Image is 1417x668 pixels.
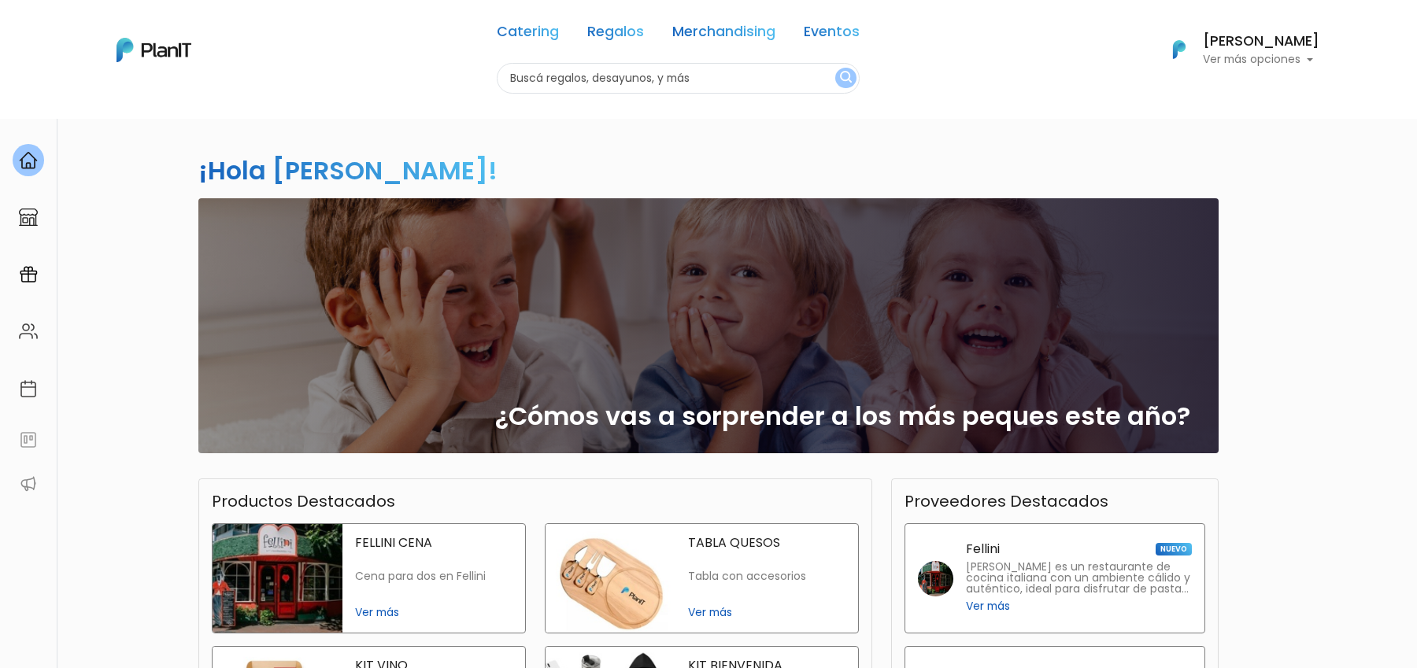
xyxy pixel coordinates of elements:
h3: Proveedores Destacados [905,492,1108,511]
p: FELLINI CENA [355,537,512,549]
span: Ver más [688,604,845,621]
img: fellini cena [213,524,342,633]
a: Merchandising [672,25,775,44]
a: Eventos [804,25,860,44]
img: campaigns-02234683943229c281be62815700db0a1741e53638e28bf9629b52c665b00959.svg [19,265,38,284]
img: tabla quesos [546,524,675,633]
p: Cena para dos en Fellini [355,570,512,583]
p: [PERSON_NAME] es un restaurante de cocina italiana con un ambiente cálido y auténtico, ideal para... [966,562,1192,595]
img: fellini [918,561,953,596]
a: Regalos [587,25,644,44]
img: PlanIt Logo [1162,32,1197,67]
img: home-e721727adea9d79c4d83392d1f703f7f8bce08238fde08b1acbfd93340b81755.svg [19,151,38,170]
h3: Productos Destacados [212,492,395,511]
img: calendar-87d922413cdce8b2cf7b7f5f62616a5cf9e4887200fb71536465627b3292af00.svg [19,379,38,398]
span: Ver más [355,604,512,621]
p: TABLA QUESOS [688,537,845,549]
h2: ¿Cómos vas a sorprender a los más peques este año? [495,401,1190,431]
a: Fellini NUEVO [PERSON_NAME] es un restaurante de cocina italiana con un ambiente cálido y auténti... [905,523,1205,633]
a: Catering [497,25,559,44]
h6: [PERSON_NAME] [1203,35,1319,49]
a: tabla quesos TABLA QUESOS Tabla con accesorios Ver más [545,523,859,633]
a: fellini cena FELLINI CENA Cena para dos en Fellini Ver más [212,523,526,633]
img: feedback-78b5a0c8f98aac82b08bfc38622c3050aee476f2c9584af64705fc4e61158814.svg [19,430,38,449]
input: Buscá regalos, desayunos, y más [497,63,860,94]
button: PlanIt Logo [PERSON_NAME] Ver más opciones [1152,29,1319,70]
h2: ¡Hola [PERSON_NAME]! [198,153,498,188]
p: Tabla con accesorios [688,570,845,583]
img: marketplace-4ceaa7011d94191e9ded77b95e3339b90024bf715f7c57f8cf31f2d8c509eaba.svg [19,208,38,227]
img: people-662611757002400ad9ed0e3c099ab2801c6687ba6c219adb57efc949bc21e19d.svg [19,322,38,341]
span: Ver más [966,598,1010,614]
span: NUEVO [1156,543,1192,555]
p: Fellini [966,543,1000,555]
img: search_button-432b6d5273f82d61273b3651a40e1bd1b912527efae98b1b7a1b2c0702e16a8d.svg [840,71,852,86]
p: Ver más opciones [1203,54,1319,65]
img: PlanIt Logo [117,38,191,62]
img: partners-52edf745621dab592f3b2c58e3bca9d71375a7ef29c3b500c9f145b62cc070d4.svg [19,474,38,493]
